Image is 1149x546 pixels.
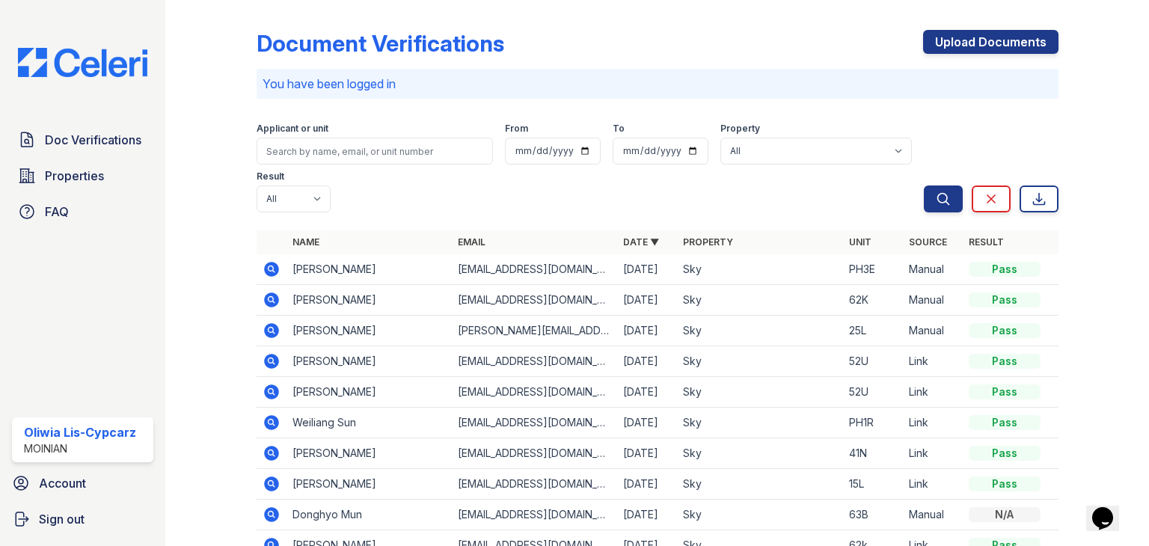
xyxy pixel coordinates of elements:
[677,316,842,346] td: Sky
[287,408,452,438] td: Weiliang Sun
[287,346,452,377] td: [PERSON_NAME]
[923,30,1058,54] a: Upload Documents
[903,500,963,530] td: Manual
[45,131,141,149] span: Doc Verifications
[505,123,528,135] label: From
[903,285,963,316] td: Manual
[969,446,1041,461] div: Pass
[903,377,963,408] td: Link
[843,500,903,530] td: 63B
[12,197,153,227] a: FAQ
[287,254,452,285] td: [PERSON_NAME]
[45,203,69,221] span: FAQ
[452,469,617,500] td: [EMAIL_ADDRESS][DOMAIN_NAME]
[969,415,1041,430] div: Pass
[617,254,677,285] td: [DATE]
[903,438,963,469] td: Link
[677,346,842,377] td: Sky
[903,316,963,346] td: Manual
[1086,486,1134,531] iframe: chat widget
[452,285,617,316] td: [EMAIL_ADDRESS][DOMAIN_NAME]
[843,408,903,438] td: PH1R
[969,354,1041,369] div: Pass
[617,469,677,500] td: [DATE]
[287,500,452,530] td: Donghyo Mun
[452,346,617,377] td: [EMAIL_ADDRESS][DOMAIN_NAME]
[677,500,842,530] td: Sky
[969,384,1041,399] div: Pass
[903,408,963,438] td: Link
[452,438,617,469] td: [EMAIL_ADDRESS][DOMAIN_NAME]
[292,236,319,248] a: Name
[617,346,677,377] td: [DATE]
[257,171,284,182] label: Result
[849,236,871,248] a: Unit
[6,468,159,498] a: Account
[617,285,677,316] td: [DATE]
[720,123,760,135] label: Property
[287,438,452,469] td: [PERSON_NAME]
[969,507,1041,522] div: N/A
[903,346,963,377] td: Link
[24,423,136,441] div: Oliwia Lis-Cypcarz
[843,254,903,285] td: PH3E
[12,125,153,155] a: Doc Verifications
[458,236,485,248] a: Email
[452,316,617,346] td: [PERSON_NAME][EMAIL_ADDRESS][PERSON_NAME][DOMAIN_NAME]
[617,316,677,346] td: [DATE]
[287,469,452,500] td: [PERSON_NAME]
[45,167,104,185] span: Properties
[617,500,677,530] td: [DATE]
[257,30,504,57] div: Document Verifications
[969,262,1041,277] div: Pass
[843,346,903,377] td: 52U
[287,377,452,408] td: [PERSON_NAME]
[39,474,86,492] span: Account
[903,254,963,285] td: Manual
[909,236,947,248] a: Source
[969,323,1041,338] div: Pass
[969,476,1041,491] div: Pass
[969,236,1004,248] a: Result
[257,123,328,135] label: Applicant or unit
[677,438,842,469] td: Sky
[613,123,625,135] label: To
[39,510,85,528] span: Sign out
[287,316,452,346] td: [PERSON_NAME]
[452,408,617,438] td: [EMAIL_ADDRESS][DOMAIN_NAME]
[843,316,903,346] td: 25L
[452,254,617,285] td: [EMAIL_ADDRESS][DOMAIN_NAME]
[677,285,842,316] td: Sky
[969,292,1041,307] div: Pass
[843,377,903,408] td: 52U
[677,254,842,285] td: Sky
[903,469,963,500] td: Link
[843,438,903,469] td: 41N
[623,236,659,248] a: Date ▼
[677,408,842,438] td: Sky
[6,48,159,77] img: CE_Logo_Blue-a8612792a0a2168367f1c8372b55b34899dd931a85d93a1a3d3e32e68fde9ad4.png
[12,161,153,191] a: Properties
[24,441,136,456] div: Moinian
[843,469,903,500] td: 15L
[677,377,842,408] td: Sky
[617,377,677,408] td: [DATE]
[6,504,159,534] a: Sign out
[683,236,733,248] a: Property
[843,285,903,316] td: 62K
[257,138,493,165] input: Search by name, email, or unit number
[287,285,452,316] td: [PERSON_NAME]
[263,75,1053,93] p: You have been logged in
[452,500,617,530] td: [EMAIL_ADDRESS][DOMAIN_NAME]
[617,438,677,469] td: [DATE]
[452,377,617,408] td: [EMAIL_ADDRESS][DOMAIN_NAME]
[677,469,842,500] td: Sky
[617,408,677,438] td: [DATE]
